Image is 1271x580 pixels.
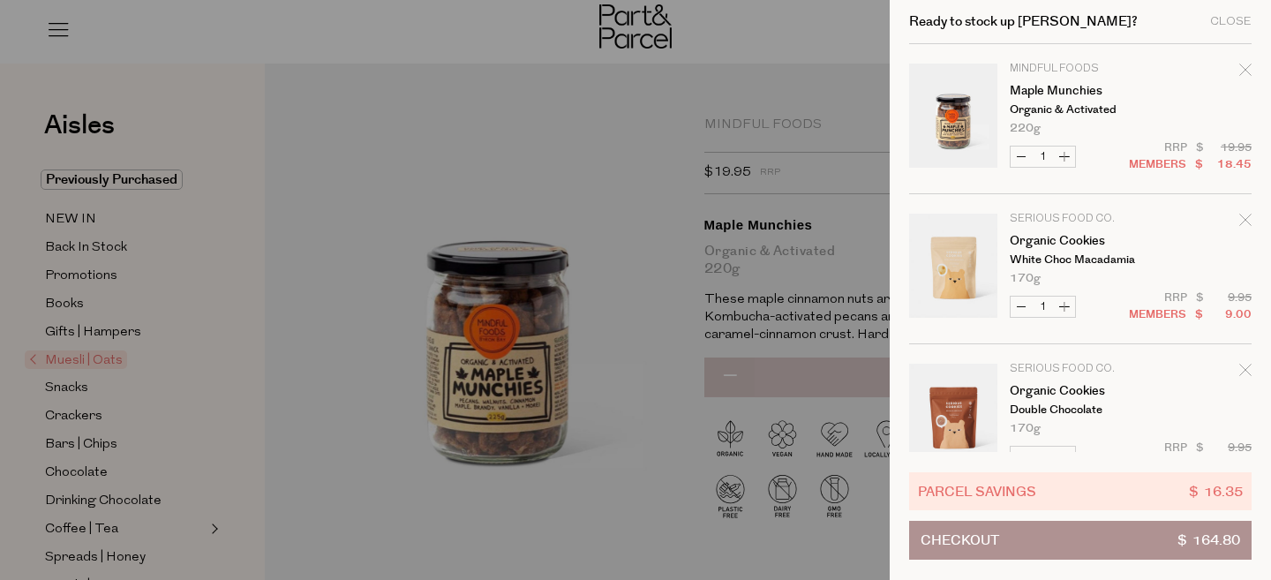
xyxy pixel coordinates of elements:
[1177,522,1240,559] span: $ 164.80
[1010,123,1041,134] span: 220g
[1010,364,1147,374] p: Serious Food Co.
[1010,104,1147,116] p: Organic & Activated
[918,481,1036,501] span: Parcel Savings
[909,15,1138,28] h2: Ready to stock up [PERSON_NAME]?
[1210,16,1252,27] div: Close
[909,521,1252,560] button: Checkout$ 164.80
[1239,211,1252,235] div: Remove Organic Cookies
[1239,61,1252,85] div: Remove Maple Munchies
[1010,254,1147,266] p: White Choc Macadamia
[921,522,999,559] span: Checkout
[1239,361,1252,385] div: Remove Organic Cookies
[1010,273,1041,284] span: 170g
[1189,481,1243,501] span: $ 16.35
[1010,404,1147,416] p: Double Chocolate
[1032,447,1054,467] input: QTY Organic Cookies
[1010,85,1147,97] a: Maple Munchies
[1032,297,1054,317] input: QTY Organic Cookies
[1010,64,1147,74] p: Mindful Foods
[1010,423,1041,434] span: 170g
[1010,214,1147,224] p: Serious Food Co.
[1010,235,1147,247] a: Organic Cookies
[1010,385,1147,397] a: Organic Cookies
[1032,147,1054,167] input: QTY Maple Munchies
